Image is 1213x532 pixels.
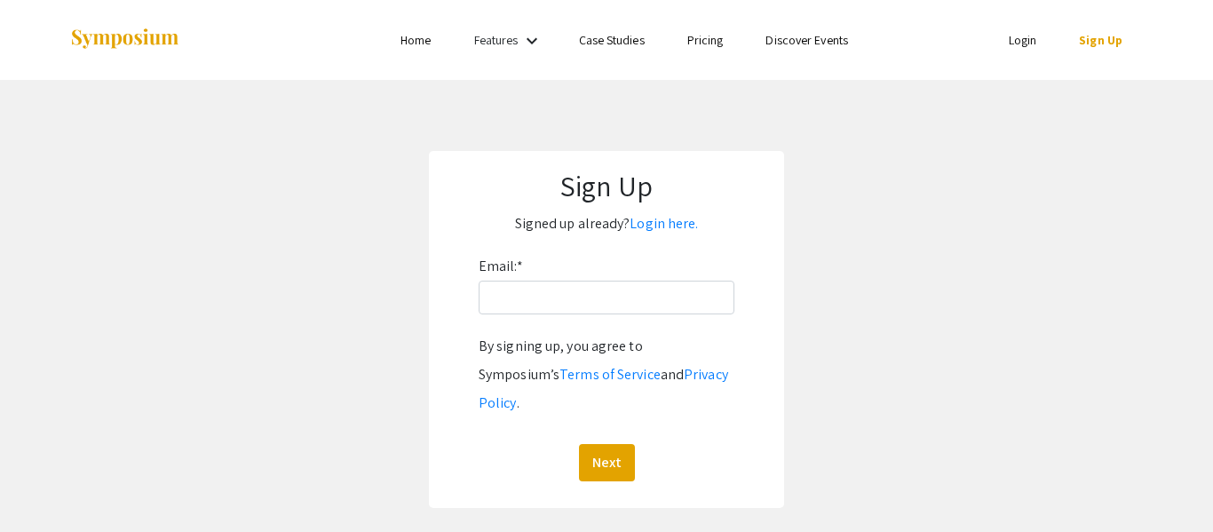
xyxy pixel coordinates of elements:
[630,214,698,233] a: Login here.
[579,444,635,481] button: Next
[559,365,661,384] a: Terms of Service
[479,365,728,412] a: Privacy Policy
[579,32,645,48] a: Case Studies
[1009,32,1037,48] a: Login
[400,32,431,48] a: Home
[687,32,724,48] a: Pricing
[765,32,848,48] a: Discover Events
[1079,32,1122,48] a: Sign Up
[447,210,766,238] p: Signed up already?
[479,252,523,281] label: Email:
[474,32,519,48] a: Features
[447,169,766,202] h1: Sign Up
[69,28,180,52] img: Symposium by ForagerOne
[521,30,543,52] mat-icon: Expand Features list
[479,332,734,417] div: By signing up, you agree to Symposium’s and .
